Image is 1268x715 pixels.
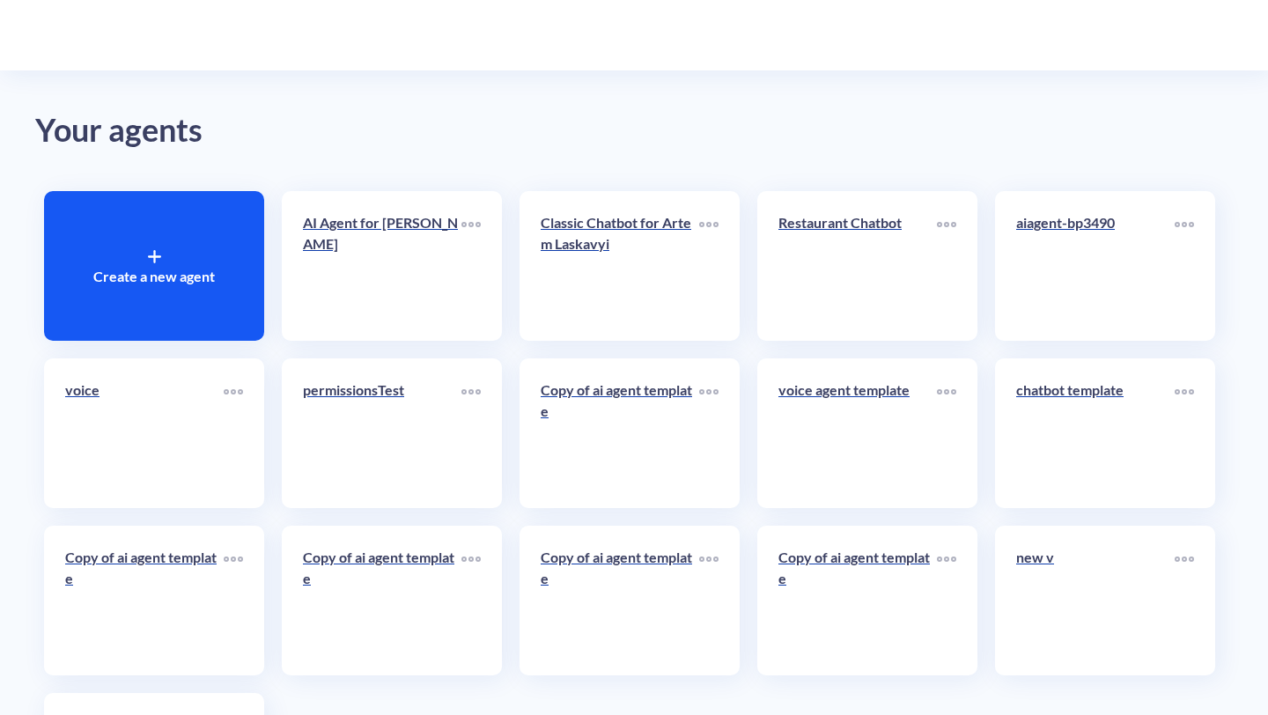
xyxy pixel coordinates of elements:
a: Copy of ai agent template [541,380,699,487]
p: new v [1016,547,1175,568]
a: Copy of ai agent template [65,547,224,654]
a: permissionsTest [303,380,461,487]
p: voice agent template [778,380,937,401]
p: AI Agent for [PERSON_NAME] [303,212,461,254]
p: Create a new agent [93,266,215,287]
p: Copy of ai agent template [303,547,461,589]
a: chatbot template [1016,380,1175,487]
p: permissionsTest [303,380,461,401]
a: voice [65,380,224,487]
p: chatbot template [1016,380,1175,401]
a: Copy of ai agent template [778,547,937,654]
p: aiagent-bp3490 [1016,212,1175,233]
p: voice [65,380,224,401]
a: aiagent-bp3490 [1016,212,1175,320]
a: Copy of ai agent template [541,547,699,654]
a: new v [1016,547,1175,654]
a: Copy of ai agent template [303,547,461,654]
p: Copy of ai agent template [541,547,699,589]
p: Copy of ai agent template [778,547,937,589]
p: Classic Chatbot for Artem Laskavyi [541,212,699,254]
a: Restaurant Chatbot [778,212,937,320]
a: AI Agent for [PERSON_NAME] [303,212,461,320]
a: Classic Chatbot for Artem Laskavyi [541,212,699,320]
a: voice agent template [778,380,937,487]
p: Copy of ai agent template [541,380,699,422]
p: Restaurant Chatbot [778,212,937,233]
div: Your agents [35,106,1233,156]
p: Copy of ai agent template [65,547,224,589]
